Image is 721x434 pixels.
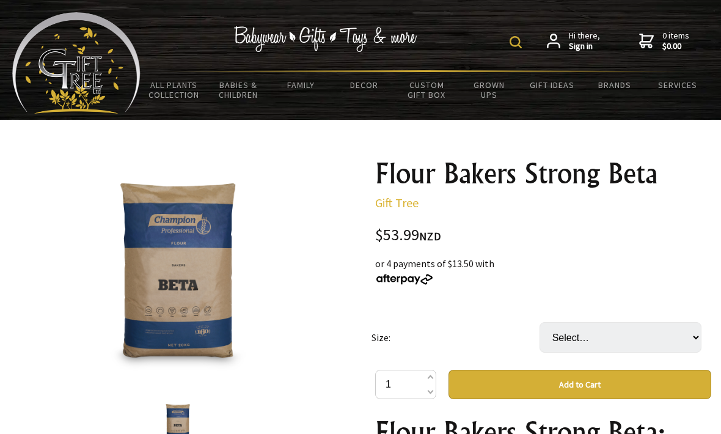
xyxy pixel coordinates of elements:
h1: Flour Bakers Strong Beta [375,159,711,188]
img: product search [510,36,522,48]
a: Services [646,72,709,98]
img: Babyware - Gifts - Toys and more... [12,12,141,114]
div: or 4 payments of $13.50 with [375,256,711,285]
a: Custom Gift Box [395,72,458,108]
a: 0 items$0.00 [639,31,689,52]
a: Gift Ideas [521,72,584,98]
img: Afterpay [375,274,434,285]
span: 0 items [662,30,689,52]
span: Hi there, [569,31,600,52]
button: Add to Cart [448,370,711,399]
a: Decor [332,72,395,98]
a: Grown Ups [458,72,521,108]
td: Size: [371,305,540,370]
strong: Sign in [569,41,600,52]
a: Gift Tree [375,195,419,210]
a: Babies & Children [207,72,270,108]
img: Babywear - Gifts - Toys & more [233,26,417,52]
strong: $0.00 [662,41,689,52]
a: Family [270,72,333,98]
div: $53.99 [375,227,711,244]
span: NZD [419,229,441,243]
a: Brands [584,72,646,98]
img: Flour Bakers Strong Beta [66,159,290,383]
a: Hi there,Sign in [547,31,600,52]
a: All Plants Collection [141,72,207,108]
